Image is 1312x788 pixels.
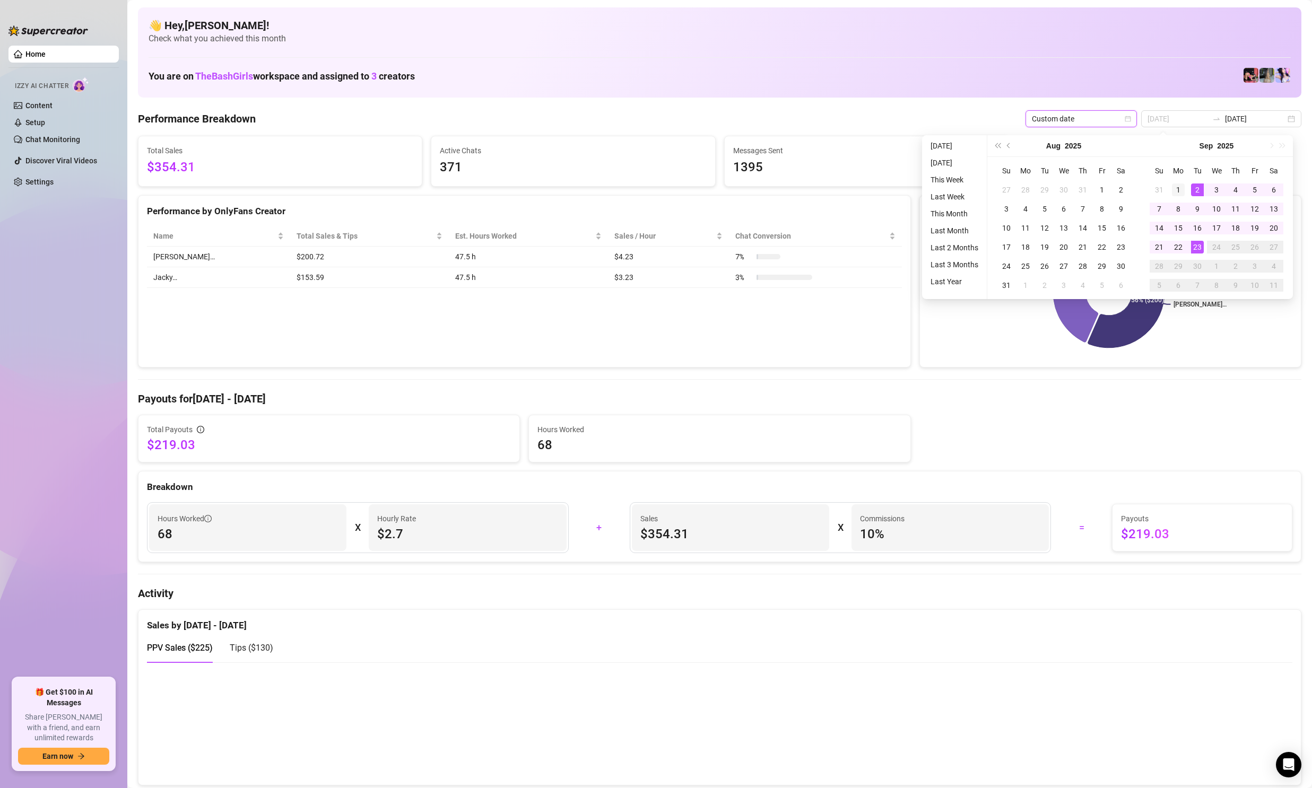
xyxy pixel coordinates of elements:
[1016,199,1035,218] td: 2025-08-04
[1035,257,1054,276] td: 2025-08-26
[1245,218,1264,238] td: 2025-09-19
[1264,218,1283,238] td: 2025-09-20
[1016,161,1035,180] th: Mo
[1245,257,1264,276] td: 2025-10-03
[1245,161,1264,180] th: Fr
[1188,180,1207,199] td: 2025-09-02
[1207,218,1226,238] td: 2025-09-17
[1229,241,1242,253] div: 25
[440,145,706,156] span: Active Chats
[290,226,449,247] th: Total Sales & Tips
[77,752,85,760] span: arrow-right
[1096,183,1108,196] div: 1
[614,230,714,242] span: Sales / Hour
[1267,222,1280,234] div: 20
[149,71,415,82] h1: You are on workspace and assigned to creators
[377,513,416,524] article: Hourly Rate
[377,526,558,542] span: $2.7
[1035,238,1054,257] td: 2025-08-19
[1115,241,1127,253] div: 23
[1121,526,1283,542] span: $219.03
[1153,203,1166,215] div: 7
[153,230,275,242] span: Name
[1054,257,1073,276] td: 2025-08-27
[147,226,290,247] th: Name
[1096,260,1108,273] div: 29
[1115,222,1127,234] div: 16
[42,752,73,760] span: Earn now
[735,251,752,262] span: 7 %
[1150,180,1169,199] td: 2025-08-31
[1065,135,1081,156] button: Choose a year
[640,513,821,524] span: Sales
[1038,222,1051,234] div: 12
[1153,279,1166,292] div: 5
[1169,161,1188,180] th: Mo
[1210,183,1223,196] div: 3
[997,161,1016,180] th: Su
[1054,180,1073,199] td: 2025-07-30
[1248,203,1261,215] div: 12
[1092,180,1111,199] td: 2025-08-01
[1150,257,1169,276] td: 2025-09-28
[25,118,45,127] a: Setup
[1019,222,1032,234] div: 11
[838,519,843,536] div: X
[1212,115,1221,123] span: to
[1207,180,1226,199] td: 2025-09-03
[1267,241,1280,253] div: 27
[138,111,256,126] h4: Performance Breakdown
[1054,199,1073,218] td: 2025-08-06
[1259,68,1274,83] img: Brenda
[997,199,1016,218] td: 2025-08-03
[1148,113,1208,125] input: Start date
[1111,180,1131,199] td: 2025-08-02
[926,139,983,152] li: [DATE]
[1035,218,1054,238] td: 2025-08-12
[1019,183,1032,196] div: 28
[1076,222,1089,234] div: 14
[729,226,902,247] th: Chat Conversion
[158,526,338,542] span: 68
[18,687,109,708] span: 🎁 Get $100 in AI Messages
[1172,203,1185,215] div: 8
[997,218,1016,238] td: 2025-08-10
[204,515,212,522] span: info-circle
[1191,241,1204,253] div: 23
[1226,238,1245,257] td: 2025-09-25
[18,748,109,765] button: Earn nowarrow-right
[1073,257,1092,276] td: 2025-08-28
[1150,238,1169,257] td: 2025-09-21
[1092,257,1111,276] td: 2025-08-29
[1057,203,1070,215] div: 6
[25,101,53,110] a: Content
[997,238,1016,257] td: 2025-08-17
[15,81,68,91] span: Izzy AI Chatter
[992,135,1003,156] button: Last year (Control + left)
[1096,279,1108,292] div: 5
[1000,222,1013,234] div: 10
[1035,199,1054,218] td: 2025-08-05
[1169,180,1188,199] td: 2025-09-01
[1174,301,1227,308] text: [PERSON_NAME]…
[1275,68,1290,83] img: Ary
[1057,222,1070,234] div: 13
[1000,260,1013,273] div: 24
[147,643,213,653] span: PPV Sales ( $225 )
[1169,276,1188,295] td: 2025-10-06
[1245,180,1264,199] td: 2025-09-05
[997,257,1016,276] td: 2025-08-24
[926,241,983,254] li: Last 2 Months
[608,267,728,288] td: $3.23
[1000,203,1013,215] div: 3
[926,173,983,186] li: This Week
[1248,241,1261,253] div: 26
[926,207,983,220] li: This Month
[1096,241,1108,253] div: 22
[371,71,377,82] span: 3
[290,247,449,267] td: $200.72
[1267,260,1280,273] div: 4
[1188,257,1207,276] td: 2025-09-30
[1073,218,1092,238] td: 2025-08-14
[1245,276,1264,295] td: 2025-10-10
